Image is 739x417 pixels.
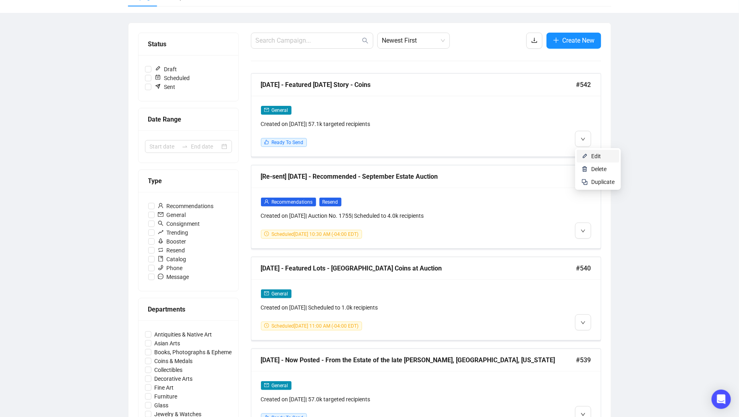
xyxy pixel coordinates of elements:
span: Antiquities & Native Art [151,330,215,339]
span: #542 [576,80,591,90]
span: Duplicate [591,179,615,185]
span: mail [264,383,269,388]
span: Decorative Arts [151,374,196,383]
span: down [581,137,586,142]
span: book [158,256,164,262]
span: mail [264,291,269,296]
span: search [158,221,164,226]
span: Newest First [382,33,445,48]
div: [DATE] - Featured Lots - [GEOGRAPHIC_DATA] Coins at Auction [261,263,576,273]
span: search [362,37,368,44]
span: Resend [155,246,188,255]
span: Books, Photographs & Ephemera [151,348,240,357]
div: [DATE] - Now Posted - From the Estate of the late [PERSON_NAME], [GEOGRAPHIC_DATA], [US_STATE] [261,355,576,365]
span: Message [155,272,193,281]
span: Delete [591,166,607,172]
span: down [581,229,586,233]
span: plus [553,37,559,43]
span: clock-circle [264,323,269,328]
div: Created on [DATE] | Scheduled to 1.0k recipients [261,303,507,312]
span: mail [264,107,269,112]
span: Edit [591,153,601,159]
span: Asian Arts [151,339,184,348]
span: clock-circle [264,231,269,236]
div: Open Intercom Messenger [712,390,731,409]
a: [Re-sent] [DATE] - Recommended - September Estate Auction#541userRecommendationsResendCreated on ... [251,165,601,249]
span: download [531,37,538,43]
div: Departments [148,304,229,314]
span: Create New [563,35,595,45]
span: rise [158,229,164,235]
img: svg+xml;base64,PHN2ZyB4bWxucz0iaHR0cDovL3d3dy53My5vcmcvMjAwMC9zdmciIHdpZHRoPSIyNCIgaGVpZ2h0PSIyNC... [582,179,588,185]
span: Coins & Medals [151,357,196,365]
span: mail [158,212,164,217]
div: [Re-sent] [DATE] - Recommended - September Estate Auction [261,171,576,182]
span: #540 [576,263,591,273]
span: Draft [151,65,180,74]
a: [DATE] - Featured Lots - [GEOGRAPHIC_DATA] Coins at Auction#540mailGeneralCreated on [DATE]| Sche... [251,257,601,341]
input: Search Campaign... [256,36,360,45]
span: General [272,383,288,388]
span: Scheduled [151,74,193,83]
div: Date Range [148,114,229,124]
span: user [264,199,269,204]
span: Phone [155,264,186,272]
span: like [264,140,269,145]
img: svg+xml;base64,PHN2ZyB4bWxucz0iaHR0cDovL3d3dy53My5vcmcvMjAwMC9zdmciIHhtbG5zOnhsaW5rPSJodHRwOi8vd3... [582,166,588,172]
div: Created on [DATE] | 57.0k targeted recipients [261,395,507,404]
span: Furniture [151,392,181,401]
span: retweet [158,247,164,253]
span: down [581,320,586,325]
span: phone [158,265,164,270]
span: user [158,203,164,208]
span: swap-right [182,143,188,150]
div: [DATE] - Featured [DATE] Story - Coins [261,80,576,90]
span: General [272,107,288,113]
span: Resend [319,198,342,206]
span: Booster [155,237,190,246]
span: #539 [576,355,591,365]
span: Glass [151,401,172,410]
span: Collectibles [151,365,186,374]
span: to [182,143,188,150]
div: Created on [DATE] | 57.1k targeted recipients [261,120,507,128]
span: Recommendations [155,202,217,211]
a: [DATE] - Featured [DATE] Story - Coins#542mailGeneralCreated on [DATE]| 57.1k targeted recipients... [251,73,601,157]
span: Sent [151,83,179,91]
button: Create New [546,33,601,49]
div: Status [148,39,229,49]
span: Ready To Send [272,140,304,145]
img: svg+xml;base64,PHN2ZyB4bWxucz0iaHR0cDovL3d3dy53My5vcmcvMjAwMC9zdmciIHhtbG5zOnhsaW5rPSJodHRwOi8vd3... [582,153,588,159]
span: Scheduled [DATE] 10:30 AM (-04:00 EDT) [272,231,359,237]
div: Type [148,176,229,186]
span: Scheduled [DATE] 11:00 AM (-04:00 EDT) [272,323,359,329]
span: General [272,291,288,297]
span: Fine Art [151,383,177,392]
span: Catalog [155,255,190,264]
span: Trending [155,228,192,237]
span: General [155,211,189,219]
span: down [581,412,586,417]
div: Created on [DATE] | Auction No. 1755 | Scheduled to 4.0k recipients [261,211,507,220]
input: Start date [150,142,178,151]
span: Recommendations [272,199,313,205]
input: End date [191,142,220,151]
span: rocket [158,238,164,244]
span: Consignment [155,219,203,228]
span: message [158,274,164,279]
